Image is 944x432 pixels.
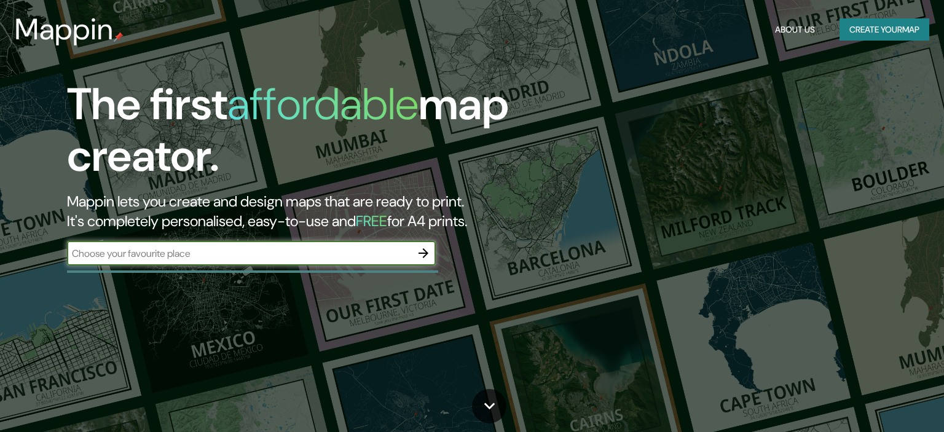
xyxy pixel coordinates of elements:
[67,192,539,231] h2: Mappin lets you create and design maps that are ready to print. It's completely personalised, eas...
[114,32,124,42] img: mappin-pin
[770,18,820,41] button: About Us
[67,79,539,192] h1: The first map creator.
[840,18,929,41] button: Create yourmap
[15,12,114,47] h3: Mappin
[67,246,411,261] input: Choose your favourite place
[356,211,387,230] h5: FREE
[227,76,419,133] h1: affordable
